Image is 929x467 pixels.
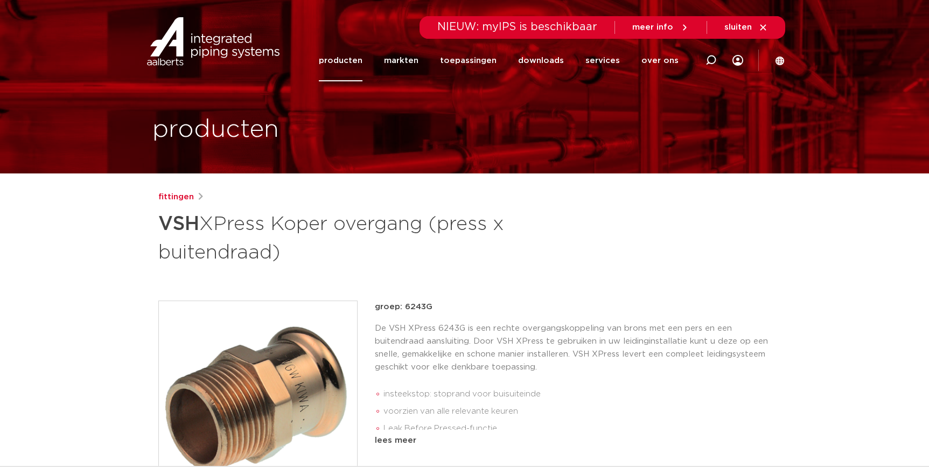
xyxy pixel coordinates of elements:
[641,40,679,81] a: over ons
[383,420,771,437] li: Leak Before Pressed-functie
[319,40,679,81] nav: Menu
[724,23,768,32] a: sluiten
[152,113,279,147] h1: producten
[518,40,564,81] a: downloads
[383,403,771,420] li: voorzien van alle relevante keuren
[383,386,771,403] li: insteekstop: stoprand voor buisuiteinde
[375,322,771,374] p: De VSH XPress 6243G is een rechte overgangskoppeling van brons met een pers en een buitendraad aa...
[319,40,362,81] a: producten
[375,301,771,313] p: groep: 6243G
[158,191,194,204] a: fittingen
[632,23,673,31] span: meer info
[375,434,771,447] div: lees meer
[585,40,620,81] a: services
[158,208,563,266] h1: XPress Koper overgang (press x buitendraad)
[632,23,689,32] a: meer info
[724,23,752,31] span: sluiten
[437,22,597,32] span: NIEUW: myIPS is beschikbaar
[158,214,199,234] strong: VSH
[440,40,497,81] a: toepassingen
[384,40,418,81] a: markten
